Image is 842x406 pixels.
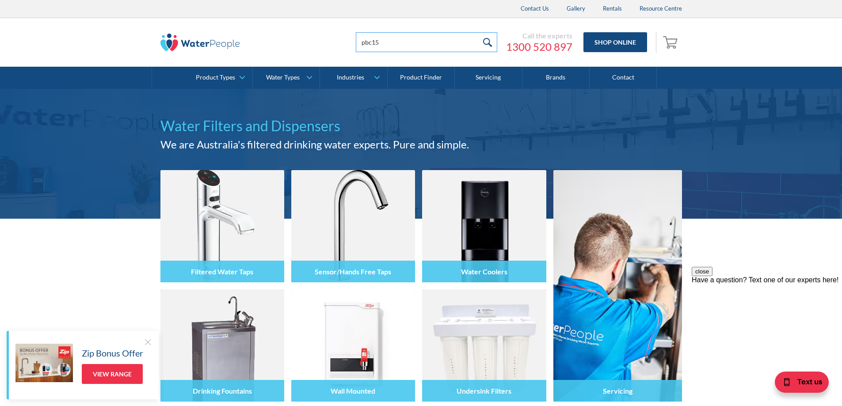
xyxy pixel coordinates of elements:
[457,387,511,395] h4: Undersink Filters
[522,67,590,89] a: Brands
[603,387,632,395] h4: Servicing
[291,289,415,402] img: Wall Mounted
[455,67,522,89] a: Servicing
[337,74,364,81] div: Industries
[253,67,320,89] a: Water Types
[771,362,842,406] iframe: podium webchat widget bubble
[506,40,572,53] a: 1300 520 897
[356,32,497,52] input: Search products
[160,289,284,402] img: Drinking Fountains
[291,170,415,282] img: Sensor/Hands Free Taps
[315,267,391,276] h4: Sensor/Hands Free Taps
[196,74,235,81] div: Product Types
[266,74,300,81] div: Water Types
[160,170,284,282] img: Filtered Water Taps
[663,35,680,49] img: shopping cart
[692,267,842,373] iframe: podium webchat widget prompt
[82,346,143,360] h5: Zip Bonus Offer
[422,289,546,402] img: Undersink Filters
[506,31,572,40] div: Call the experts
[193,387,252,395] h4: Drinking Fountains
[186,67,252,89] a: Product Types
[160,34,240,51] img: The Water People
[388,67,455,89] a: Product Finder
[422,170,546,282] img: Water Coolers
[661,32,682,53] a: Open empty cart
[461,267,507,276] h4: Water Coolers
[590,67,657,89] a: Contact
[320,67,387,89] a: Industries
[553,170,682,402] a: Servicing
[191,267,253,276] h4: Filtered Water Taps
[331,387,375,395] h4: Wall Mounted
[82,364,143,384] a: View Range
[15,344,73,382] img: Zip Bonus Offer
[583,32,647,52] a: Shop Online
